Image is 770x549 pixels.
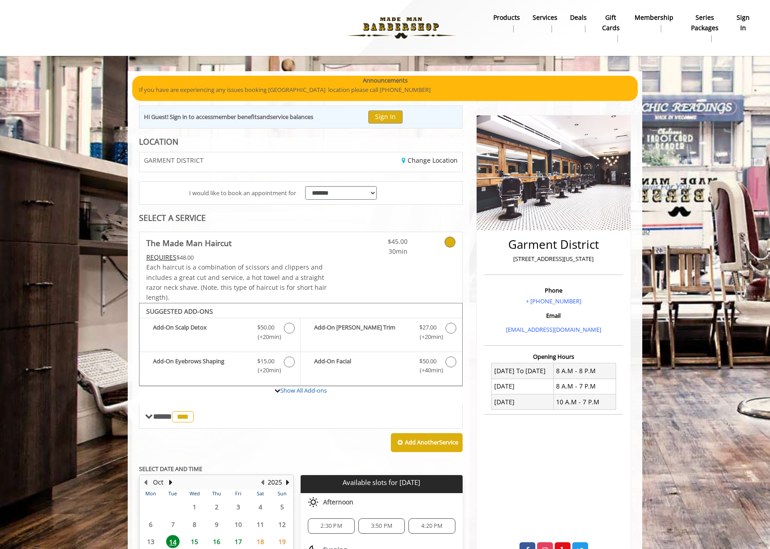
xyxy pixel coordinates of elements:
h3: Opening Hours [484,353,623,360]
label: Add-On Beard Trim [305,323,457,344]
b: service balances [270,113,313,121]
th: Tue [162,489,183,498]
b: Add-On [PERSON_NAME] Trim [314,323,410,342]
b: member benefits [213,113,260,121]
span: 4:20 PM [421,522,442,530]
div: 3:50 PM [358,518,405,534]
span: Each haircut is a combination of scissors and clippers and includes a great cut and service, a ho... [146,263,327,302]
span: 3:50 PM [371,522,392,530]
span: (+20min ) [414,332,441,342]
button: Sign In [368,110,403,124]
button: Add AnotherService [391,433,463,452]
b: Add Another Service [405,438,458,446]
td: 8 A.M - 8 P.M [553,363,616,379]
span: $15.00 [257,357,274,366]
img: Made Man Barbershop logo [339,3,463,53]
a: + [PHONE_NUMBER] [526,297,581,305]
a: sign insign in [730,11,757,35]
p: [STREET_ADDRESS][US_STATE] [487,254,621,264]
b: sign in [736,13,751,33]
a: DealsDeals [564,11,593,35]
label: Add-On Facial [305,357,457,378]
div: 4:20 PM [408,518,455,534]
span: 14 [166,535,180,548]
a: ServicesServices [526,11,564,35]
span: (+20min ) [253,332,279,342]
button: Next Month [167,477,174,487]
span: $50.00 [419,357,436,366]
b: gift cards [599,13,622,33]
b: Services [533,13,557,23]
div: $48.00 [146,252,328,262]
b: Add-On Facial [314,357,410,375]
a: MembershipMembership [628,11,680,35]
b: SELECT DATE AND TIME [139,465,202,473]
button: 2025 [268,477,282,487]
a: [EMAIL_ADDRESS][DOMAIN_NAME] [506,325,601,334]
td: [DATE] [492,394,554,410]
div: The Made Man Haircut Add-onS [139,303,463,387]
span: $27.00 [419,323,436,332]
p: Available slots for [DATE] [304,479,459,486]
b: Deals [570,13,587,23]
img: afternoon slots [308,497,319,508]
span: This service needs some Advance to be paid before we block your appointment [146,253,176,261]
b: Series packages [686,13,723,33]
th: Mon [140,489,162,498]
b: Add-On Eyebrows Shaping [153,357,248,375]
span: $45.00 [354,237,408,247]
th: Fri [227,489,249,498]
button: Oct [153,477,163,487]
a: Change Location [402,156,458,165]
button: Previous Year [259,477,266,487]
span: I would like to book an appointment for [189,188,296,198]
span: 15 [188,535,201,548]
td: [DATE] To [DATE] [492,363,554,379]
b: products [493,13,520,23]
th: Thu [205,489,227,498]
a: Series packagesSeries packages [680,11,729,45]
p: If you have are experiencing any issues booking [GEOGRAPHIC_DATA] location please call [PHONE_NUM... [139,85,631,95]
span: (+40min ) [414,366,441,375]
th: Sat [249,489,271,498]
label: Add-On Scalp Detox [144,323,296,344]
h2: Garment District [487,238,621,251]
button: Next Year [284,477,291,487]
td: 8 A.M - 7 P.M [553,379,616,394]
a: Productsproducts [487,11,526,35]
span: (+20min ) [253,366,279,375]
button: Previous Month [142,477,149,487]
span: 19 [275,535,289,548]
td: [DATE] [492,379,554,394]
b: LOCATION [139,136,178,147]
span: 16 [210,535,223,548]
a: Gift cardsgift cards [593,11,628,45]
b: The Made Man Haircut [146,237,232,249]
h3: Email [487,312,621,319]
a: Show All Add-ons [280,386,327,394]
td: 10 A.M - 7 P.M [553,394,616,410]
span: $50.00 [257,323,274,332]
div: Hi Guest! Sign in to access and [144,112,313,122]
b: SUGGESTED ADD-ONS [146,307,213,316]
b: Announcements [363,76,408,85]
span: 30min [354,247,408,256]
span: 2:30 PM [320,522,342,530]
span: Afternoon [323,499,353,506]
span: 17 [232,535,245,548]
h3: Phone [487,287,621,293]
label: Add-On Eyebrows Shaping [144,357,296,378]
div: SELECT A SERVICE [139,214,463,222]
div: 2:30 PM [308,518,354,534]
span: 18 [254,535,267,548]
span: GARMENT DISTRICT [144,157,204,164]
th: Sun [271,489,293,498]
th: Wed [184,489,205,498]
b: Membership [635,13,673,23]
b: Add-On Scalp Detox [153,323,248,342]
